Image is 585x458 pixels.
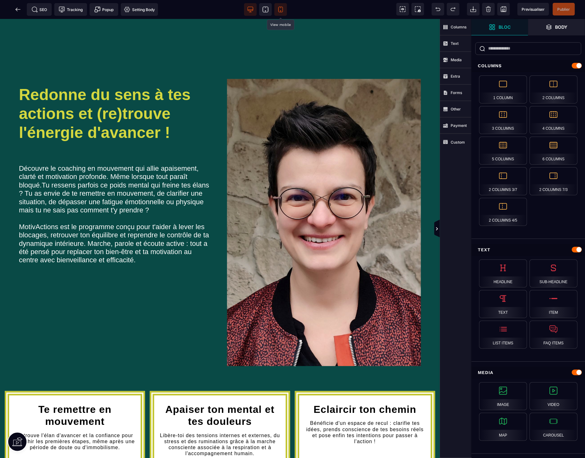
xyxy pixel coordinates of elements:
[529,167,577,195] div: 2 Columns 7/3
[227,60,421,347] img: a00a15cd26c76ceea68b77b015c3d001_Moi.jpg
[479,137,527,165] div: 5 Columns
[124,6,155,13] span: Setting Body
[499,25,511,29] strong: Bloc
[159,412,281,439] text: Libère-toi des tensions internes et externes, du stress et des ruminations grâce à la marche cons...
[479,382,527,410] div: Image
[555,25,568,29] strong: Body
[529,382,577,410] div: Video
[451,107,461,111] strong: Other
[479,413,527,441] div: Map
[529,75,577,104] div: 2 Columns
[451,74,460,79] strong: Extra
[451,57,462,62] strong: Media
[451,25,467,29] strong: Columns
[529,106,577,134] div: 4 Columns
[479,167,527,195] div: 2 Columns 3/7
[528,19,585,35] span: Open Layer Manager
[529,413,577,441] div: Carousel
[558,7,570,12] span: Publier
[451,140,465,145] strong: Custom
[59,6,83,13] span: Tracking
[396,3,409,15] span: View components
[479,75,527,104] div: 1 Column
[19,162,211,245] span: Tu ressens parfois ce poids mental qui freine tes élans ? Tu as envie de te remettre en mouvement...
[159,381,281,412] h1: Apaiser ton mental et tes douleurs
[94,6,114,13] span: Popup
[479,290,527,318] div: Text
[32,6,47,13] span: SEO
[451,90,462,95] strong: Forms
[304,381,426,400] h1: Eclaircir ton chemin
[522,7,545,12] span: Previsualiser
[19,63,213,126] h1: Redonne du sens à tes actions et (re)trouve l'énergie d'avancer !
[479,259,527,288] div: Headline
[529,259,577,288] div: Sub-Headline
[479,106,527,134] div: 3 Columns
[479,321,527,349] div: List Items
[14,381,136,412] h1: Te remettre en mouvement
[471,60,585,72] div: Columns
[14,412,136,433] text: Retrouve l'élan d'avancer et la confiance pour franchir les premières étapes, même après une péri...
[304,400,426,427] text: Bénéficie d'un espace de recul : clarifie tes idées, prends conscience de tes besoins réels et po...
[479,198,527,226] div: 2 Columns 4/5
[471,367,585,378] div: Media
[471,19,528,35] span: Open Blocks
[529,137,577,165] div: 6 Columns
[529,321,577,349] div: FAQ Items
[529,290,577,318] div: Item
[19,142,213,249] h2: Découvre le coaching en mouvement qui allie apaisement, clarté et motivation profonde. Même lorsq...
[518,3,549,15] span: Preview
[451,123,467,128] strong: Payment
[471,244,585,256] div: Text
[412,3,424,15] span: Screenshot
[451,41,459,46] strong: Text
